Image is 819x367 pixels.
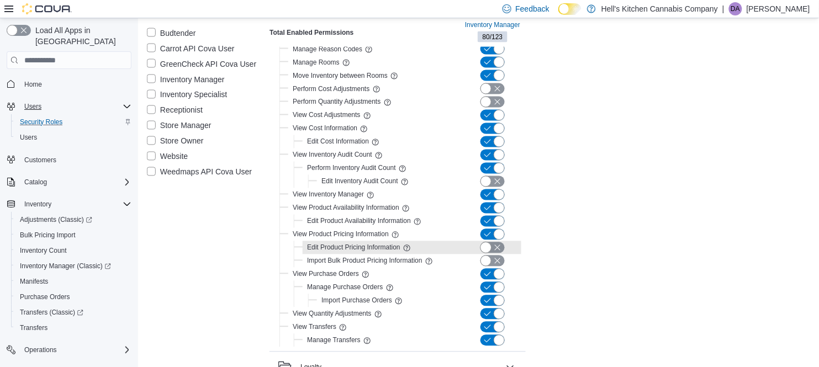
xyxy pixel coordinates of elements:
[307,283,383,292] span: Manage Purchase Orders
[307,334,361,347] button: Manage Transfers
[15,213,131,226] span: Adjustments (Classic)
[20,175,131,189] span: Catalog
[11,114,136,130] button: Security Roles
[307,336,361,345] span: Manage Transfers
[11,289,136,305] button: Purchase Orders
[293,122,357,135] button: View Cost Information
[147,73,225,86] label: Inventory Manager
[293,42,362,56] button: Manage Reason Codes
[293,190,364,199] span: View Inventory Manager
[307,281,383,294] button: Manage Purchase Orders
[293,56,340,69] button: Manage Rooms
[147,42,235,55] label: Carrot API Cova User
[293,84,369,93] span: Perform Cost Adjustments
[20,153,131,167] span: Customers
[293,323,336,332] span: View Transfers
[293,151,372,159] span: View Inventory Audit Count
[20,198,131,211] span: Inventory
[321,296,392,305] span: Import Purchase Orders
[293,98,381,107] span: Perform Quantity Adjustments
[20,343,131,357] span: Operations
[293,109,360,122] button: View Cost Adjustments
[461,18,525,31] button: Inventory Manager
[24,80,42,89] span: Home
[307,137,369,146] span: Edit Cost Information
[15,290,131,304] span: Purchase Orders
[20,308,83,317] span: Transfers (Classic)
[321,294,392,307] button: Import Purchase Orders
[147,88,227,102] label: Inventory Specialist
[465,20,520,29] span: Inventory Manager
[15,306,88,319] a: Transfers (Classic)
[293,310,371,318] span: View Quantity Adjustments
[293,45,362,54] span: Manage Reason Codes
[147,26,196,40] label: Budtender
[307,243,400,252] span: Edit Product Pricing Information
[293,95,381,109] button: Perform Quantity Adjustments
[15,131,41,144] a: Users
[15,115,131,129] span: Security Roles
[11,305,136,320] a: Transfers (Classic)
[15,244,71,257] a: Inventory Count
[293,201,399,215] button: View Product Availability Information
[293,71,388,80] span: Move Inventory between Rooms
[15,321,131,334] span: Transfers
[293,268,359,281] button: View Purchase Orders
[15,259,131,273] span: Inventory Manager (Classic)
[11,320,136,336] button: Transfers
[293,270,359,279] span: View Purchase Orders
[147,57,256,71] label: GreenCheck API Cova User
[11,274,136,289] button: Manifests
[20,246,67,255] span: Inventory Count
[321,177,398,186] span: Edit Inventory Audit Count
[20,343,61,357] button: Operations
[307,254,422,268] button: Import Bulk Product Pricing Information
[2,196,136,212] button: Inventory
[293,204,399,212] span: View Product Availability Information
[293,111,360,120] span: View Cost Adjustments
[147,135,204,148] label: Store Owner
[31,25,131,47] span: Load All Apps in [GEOGRAPHIC_DATA]
[20,277,48,286] span: Manifests
[20,198,56,211] button: Inventory
[24,200,51,209] span: Inventory
[147,119,212,132] label: Store Manager
[11,258,136,274] a: Inventory Manager (Classic)
[516,3,549,14] span: Feedback
[2,99,136,114] button: Users
[307,162,396,175] button: Perform Inventory Audit Count
[15,259,115,273] a: Inventory Manager (Classic)
[307,241,400,254] button: Edit Product Pricing Information
[147,166,252,179] label: Weedmaps API Cova User
[293,188,364,201] button: View Inventory Manager
[15,275,131,288] span: Manifests
[20,215,92,224] span: Adjustments (Classic)
[2,174,136,190] button: Catalog
[20,323,47,332] span: Transfers
[321,175,398,188] button: Edit Inventory Audit Count
[2,76,136,92] button: Home
[307,257,422,265] span: Import Bulk Product Pricing Information
[20,78,46,91] a: Home
[24,178,47,187] span: Catalog
[20,118,62,126] span: Security Roles
[20,133,37,142] span: Users
[15,131,131,144] span: Users
[293,58,340,67] span: Manage Rooms
[15,228,80,242] a: Bulk Pricing Import
[15,306,131,319] span: Transfers (Classic)
[478,31,508,42] span: 80/123
[293,321,336,334] button: View Transfers
[558,3,582,15] input: Dark Mode
[11,243,136,258] button: Inventory Count
[20,77,131,91] span: Home
[293,69,388,82] button: Move Inventory between Rooms
[15,275,52,288] a: Manifests
[20,100,46,113] button: Users
[15,290,75,304] a: Purchase Orders
[11,212,136,227] a: Adjustments (Classic)
[24,156,56,164] span: Customers
[20,262,111,270] span: Inventory Manager (Classic)
[722,2,725,15] p: |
